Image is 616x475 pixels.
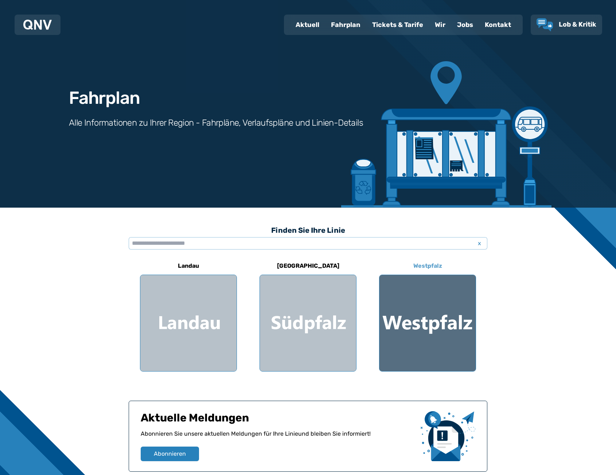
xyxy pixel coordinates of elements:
[23,20,52,30] img: QNV Logo
[23,17,52,32] a: QNV Logo
[421,411,475,461] img: newsletter
[274,260,342,272] h6: [GEOGRAPHIC_DATA]
[429,15,451,34] a: Wir
[69,117,363,129] h3: Alle Informationen zu Ihrer Region - Fahrpläne, Verlaufspläne und Linien-Details
[451,15,479,34] a: Jobs
[141,429,415,447] p: Abonnieren Sie unsere aktuellen Meldungen für Ihre Linie und bleiben Sie informiert!
[175,260,202,272] h6: Landau
[141,447,199,461] button: Abonnieren
[474,239,484,248] span: x
[140,257,237,372] a: Landau Region Landau
[260,257,356,372] a: [GEOGRAPHIC_DATA] Region Südpfalz
[366,15,429,34] a: Tickets & Tarife
[479,15,517,34] a: Kontakt
[129,222,487,238] h3: Finden Sie Ihre Linie
[379,257,476,372] a: Westpfalz Region Westpfalz
[325,15,366,34] a: Fahrplan
[290,15,325,34] a: Aktuell
[410,260,445,272] h6: Westpfalz
[154,450,186,458] span: Abonnieren
[559,20,596,28] span: Lob & Kritik
[141,411,415,429] h1: Aktuelle Meldungen
[69,89,140,107] h1: Fahrplan
[537,18,596,31] a: Lob & Kritik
